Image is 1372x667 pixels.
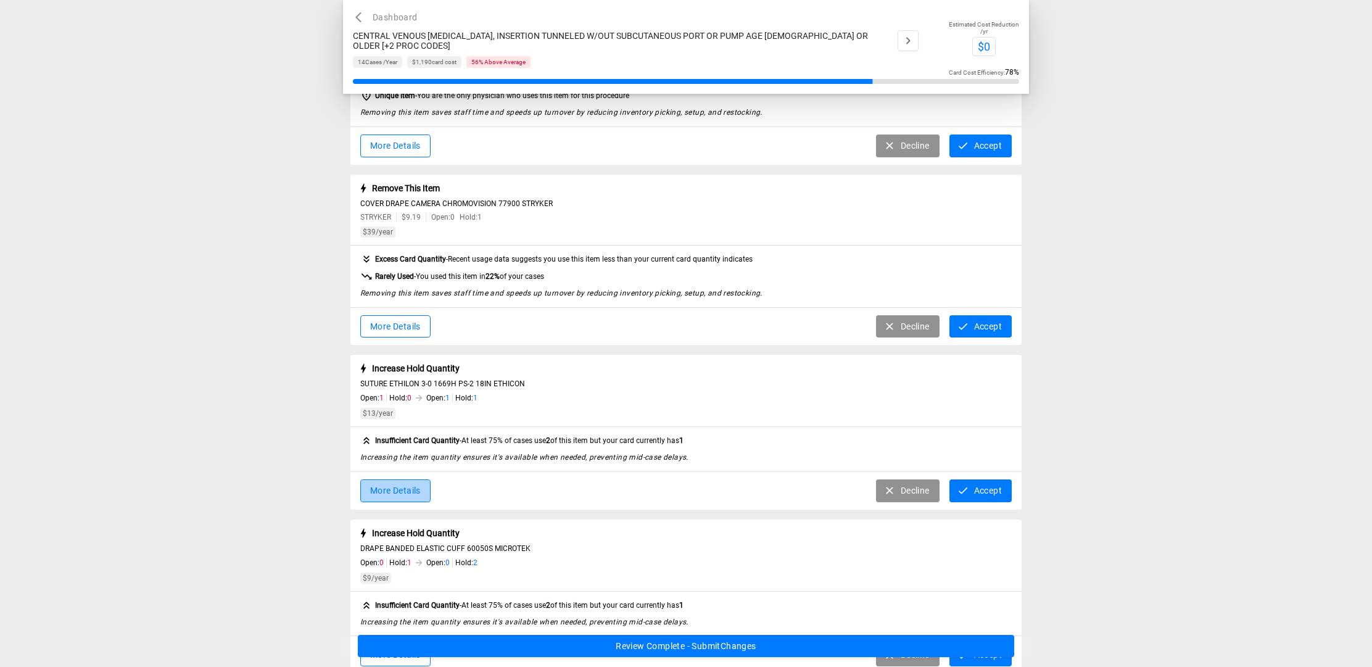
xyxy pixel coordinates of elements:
em: Removing this item saves staff time and speeds up turnover by reducing inventory picking, setup, ... [360,108,762,117]
em: Increasing the item quantity ensures it's available when needed, preventing mid-case delays. [360,453,688,462]
span: Hold: [389,394,411,402]
span: CENTRAL VENOUS [MEDICAL_DATA], INSERTION TUNNELED W/OUT SUBCUTANEOUS PORT OR PUMP AGE [DEMOGRAPHI... [353,31,868,51]
span: Increase Hold Quantity [372,363,460,373]
span: Increase Hold Quantity [372,528,460,538]
span: - You are the only physician who uses this item for this procedure [375,91,629,100]
span: - [375,272,544,281]
span: Hold: [389,558,411,567]
span: At least 75% of cases use of this item but your card currently has [461,436,684,445]
span: Remove This Item [372,183,440,193]
span: Open: [360,558,384,567]
span: Hold: [455,394,477,402]
span: 78 % [1005,68,1019,77]
button: Accept [949,135,1012,157]
strong: Insufficient Card Quantity [375,601,460,610]
span: Open: [426,558,450,567]
button: Dashboard [353,10,423,25]
span: Open: [360,394,384,402]
span: card cost [412,59,457,65]
button: Decline [876,135,940,157]
span: $0 [978,40,990,53]
strong: Insufficient Card Quantity [375,436,460,445]
button: Review Complete - SubmitChanges [358,635,1014,658]
strong: 1 [679,436,684,445]
span: $9 [363,574,371,582]
span: - Recent usage data suggests you use this item less than your current card quantity indicates [375,255,753,263]
button: More Details [360,315,431,338]
span: At least 75% of cases use of this item but your card currently has [461,601,684,610]
strong: 1 [679,601,684,610]
span: $9.19 [402,213,421,222]
span: DRAPE BANDED ELASTIC CUFF 60050S MICROTEK [360,544,1012,553]
span: /year [363,574,389,582]
strong: 2 [546,436,550,445]
span: Hold: [455,558,477,567]
strong: 2 [546,601,550,610]
span: 0 [407,394,411,402]
span: SUTURE ETHILON 3-0 1669H PS-2 18IN ETHICON [360,379,1012,388]
span: $39 [363,228,376,236]
span: Hold: 1 [460,213,482,222]
span: STRYKER [360,213,391,222]
span: You used this item in of your cases [416,272,544,281]
button: Accept [949,479,1012,502]
span: 1 [379,394,384,402]
span: 1 [407,558,411,567]
em: Removing this item saves staff time and speeds up turnover by reducing inventory picking, setup, ... [360,289,762,297]
button: Decline [876,315,940,338]
span: $1,190 [412,59,432,65]
span: Open: 0 [431,213,455,222]
button: More Details [360,135,431,157]
span: Estimated Cost Reduction /yr [949,21,1019,35]
span: COVER DRAPE CAMERA CHROMOVISION 77900 STRYKER [360,199,1012,208]
strong: Unique Item [375,91,415,100]
span: 0 [445,558,450,567]
strong: Excess Card Quantity [375,255,446,263]
strong: Rarely Used [375,272,414,281]
span: 1 [473,394,477,402]
span: 2 [473,558,477,567]
span: 14 Cases /Year [358,59,397,65]
span: 1 [445,394,450,402]
span: 56 % Above Average [471,59,526,65]
span: /year [363,228,393,236]
button: Accept [949,315,1012,338]
em: Increasing the item quantity ensures it's available when needed, preventing mid-case delays. [360,618,688,626]
span: /year [363,409,393,418]
span: $13 [363,409,376,418]
strong: 22 % [486,272,500,281]
span: - [375,436,684,445]
button: Decline [876,479,940,502]
span: Open: [426,394,450,402]
span: 0 [379,558,384,567]
span: Card Cost Efficiency : [949,69,1019,76]
span: - [375,601,684,610]
button: More Details [360,479,431,502]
